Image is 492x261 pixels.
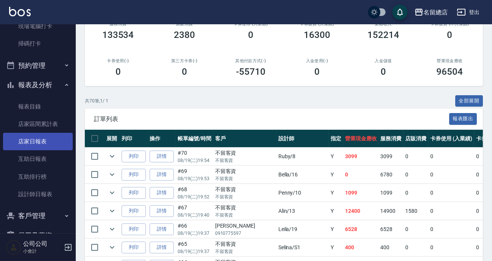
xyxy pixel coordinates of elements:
h2: 入金儲值 [359,58,408,63]
h3: 133534 [102,30,134,40]
td: 400 [379,239,404,256]
th: 指定 [329,130,343,148]
button: 報表及分析 [3,75,73,95]
button: expand row [106,242,118,253]
a: 店家區間累計表 [3,115,73,133]
a: 詳情 [150,223,174,235]
p: 不留客資 [215,248,275,255]
td: 0 [403,239,428,256]
a: 詳情 [150,169,174,181]
button: expand row [106,223,118,235]
td: Alin /13 [276,202,329,220]
p: 共 70 筆, 1 / 1 [85,97,108,104]
p: 不留客資 [215,157,275,164]
h2: 其他付款方式(-) [226,58,275,63]
td: Y [329,184,343,202]
h3: 0 [182,66,187,77]
a: 店家日報表 [3,133,73,150]
td: 1099 [343,184,379,202]
td: 0 [428,202,474,220]
td: 1580 [403,202,428,220]
div: 不留客資 [215,149,275,157]
td: 3099 [343,148,379,165]
td: 0 [403,148,428,165]
button: expand row [106,151,118,162]
p: 08/19 (二) 19:37 [178,230,211,237]
h3: 16300 [304,30,330,40]
a: 詳情 [150,187,174,199]
td: 1099 [379,184,404,202]
td: 0 [403,220,428,238]
td: 14900 [379,202,404,220]
button: 客戶管理 [3,206,73,226]
h3: 0 [447,30,452,40]
p: 08/19 (二) 19:40 [178,212,211,219]
p: 0910775597 [215,230,275,237]
td: Y [329,220,343,238]
button: 列印 [122,205,146,217]
td: #69 [176,166,213,184]
td: Y [329,239,343,256]
p: 08/19 (二) 19:54 [178,157,211,164]
button: 列印 [122,187,146,199]
button: 登出 [454,5,483,19]
button: 列印 [122,151,146,162]
a: 掃碼打卡 [3,35,73,52]
td: #70 [176,148,213,165]
div: [PERSON_NAME] [215,222,275,230]
td: 0 [428,184,474,202]
p: 小會計 [23,248,62,255]
td: #67 [176,202,213,220]
a: 詳情 [150,242,174,253]
p: 不留客資 [215,193,275,200]
p: 不留客資 [215,175,275,182]
h3: 96504 [437,66,463,77]
h3: 0 [314,66,320,77]
th: 列印 [120,130,148,148]
td: 400 [343,239,379,256]
td: 0 [403,166,428,184]
td: 6780 [379,166,404,184]
button: expand row [106,169,118,180]
td: 6528 [343,220,379,238]
h2: 卡券使用(-) [94,58,142,63]
img: Person [6,240,21,255]
td: Y [329,202,343,220]
h2: 入金使用(-) [293,58,341,63]
h3: -55710 [236,66,266,77]
button: 列印 [122,169,146,181]
th: 客戶 [213,130,276,148]
td: Bella /16 [276,166,329,184]
td: Selina /S1 [276,239,329,256]
span: 訂單列表 [94,115,449,123]
h3: 0 [381,66,386,77]
a: 設計師日報表 [3,186,73,203]
h2: 第三方卡券(-) [160,58,208,63]
div: 不留客資 [215,240,275,248]
a: 報表匯出 [449,115,477,122]
button: 員工及薪資 [3,226,73,245]
th: 帳單編號/時間 [176,130,213,148]
th: 服務消費 [379,130,404,148]
a: 詳情 [150,151,174,162]
p: 08/19 (二) 19:37 [178,248,211,255]
button: 全部展開 [455,95,483,107]
img: Logo [9,7,31,16]
td: 0 [428,166,474,184]
div: 不留客資 [215,167,275,175]
div: 名留總店 [423,8,448,17]
button: 報表匯出 [449,113,477,125]
a: 互助日報表 [3,150,73,168]
td: 0 [428,239,474,256]
button: 名留總店 [411,5,451,20]
td: Y [329,166,343,184]
button: 列印 [122,242,146,253]
p: 08/19 (二) 19:52 [178,193,211,200]
h3: 0 [116,66,121,77]
td: #66 [176,220,213,238]
th: 營業現金應收 [343,130,379,148]
h5: 公司公司 [23,240,62,248]
div: 不留客資 [215,204,275,212]
a: 報表目錄 [3,98,73,115]
h3: 2380 [174,30,195,40]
